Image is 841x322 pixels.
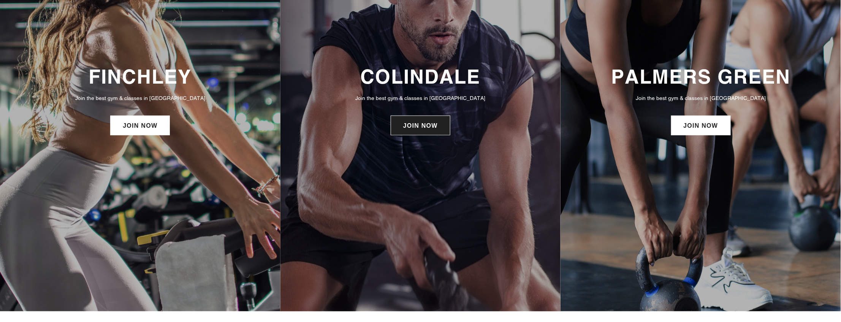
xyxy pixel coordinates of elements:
p: Join the best gym & classes in [GEOGRAPHIC_DATA] [288,94,553,102]
h3: PALMERS GREEN [568,65,833,88]
p: Join the best gym & classes in [GEOGRAPHIC_DATA] [8,94,273,102]
a: JOIN NOW: Colindale Membership [391,116,450,135]
h3: COLINDALE [288,65,553,88]
a: JOIN NOW: Finchley Membership [110,116,170,135]
p: Join the best gym & classes in [GEOGRAPHIC_DATA] [568,94,833,102]
a: JOIN NOW: Palmers Green Membership [671,116,731,135]
h3: FINCHLEY [8,65,273,88]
